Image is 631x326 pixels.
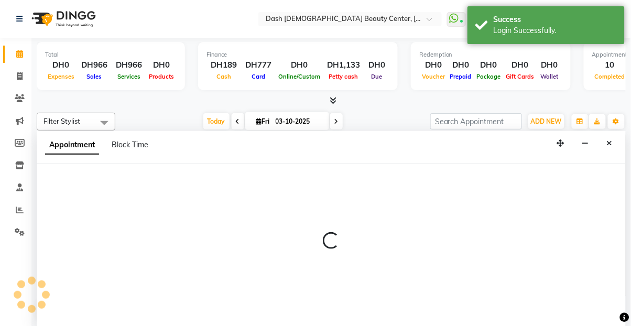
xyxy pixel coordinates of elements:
[27,4,99,34] img: logo
[273,114,325,129] input: 2025-10-03
[602,135,617,151] button: Close
[249,73,268,80] span: Card
[592,59,628,71] div: 10
[45,136,99,155] span: Appointment
[419,59,448,71] div: DH0
[494,25,617,36] div: Login Successfully.
[327,73,361,80] span: Petty cash
[45,50,177,59] div: Total
[115,73,143,80] span: Services
[504,59,537,71] div: DH0
[112,140,148,149] span: Block Time
[254,117,273,125] span: Fri
[146,59,177,71] div: DH0
[592,73,628,80] span: Completed
[419,73,448,80] span: Voucher
[77,59,112,71] div: DH966
[494,14,617,25] div: Success
[448,59,474,71] div: DH0
[430,113,522,129] input: Search Appointment
[419,50,562,59] div: Redemption
[214,73,234,80] span: Cash
[45,73,77,80] span: Expenses
[276,59,323,71] div: DH0
[504,73,537,80] span: Gift Cards
[241,59,276,71] div: DH777
[448,73,474,80] span: Prepaid
[323,59,364,71] div: DH1,133
[146,73,177,80] span: Products
[474,73,504,80] span: Package
[206,59,241,71] div: DH189
[538,73,561,80] span: Wallet
[45,59,77,71] div: DH0
[474,59,504,71] div: DH0
[276,73,323,80] span: Online/Custom
[531,117,562,125] span: ADD NEW
[369,73,385,80] span: Due
[364,59,389,71] div: DH0
[84,73,105,80] span: Sales
[203,113,230,129] span: Today
[528,114,564,129] button: ADD NEW
[43,117,80,125] span: Filter Stylist
[112,59,146,71] div: DH966
[537,59,562,71] div: DH0
[206,50,389,59] div: Finance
